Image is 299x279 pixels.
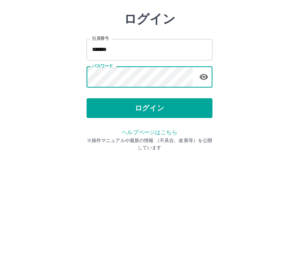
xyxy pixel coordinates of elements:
p: ※操作マニュアルや最新の情報 （不具合、改善等）を公開しています [87,175,212,189]
h2: ログイン [124,50,175,65]
label: パスワード [92,101,113,107]
a: ヘルプページはこちら [122,167,177,174]
label: 社員番号 [92,74,109,80]
button: ログイン [87,137,212,156]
